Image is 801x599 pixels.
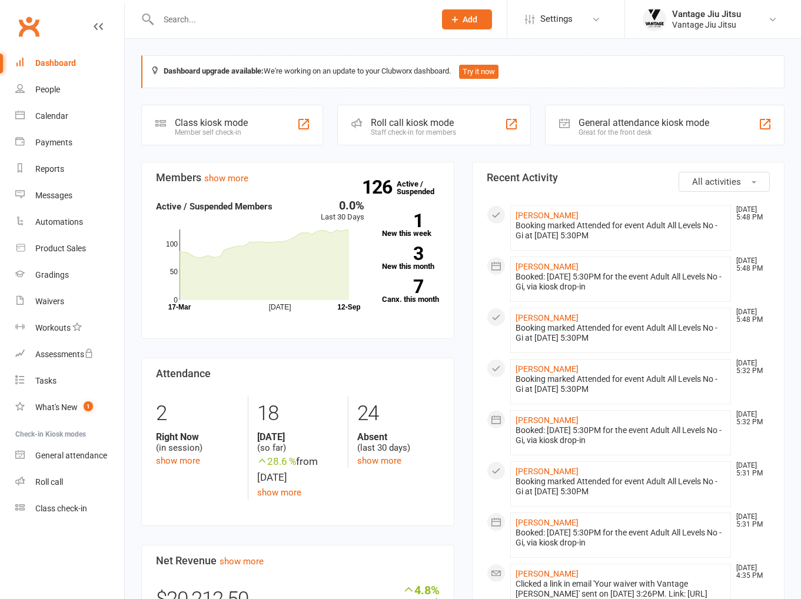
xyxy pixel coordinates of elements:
[35,164,64,174] div: Reports
[15,76,124,103] a: People
[382,245,423,262] strong: 3
[15,262,124,288] a: Gradings
[35,191,72,200] div: Messages
[402,583,440,596] div: 4.8%
[357,455,401,466] a: show more
[15,315,124,341] a: Workouts
[35,323,71,332] div: Workouts
[156,368,440,380] h3: Attendance
[35,270,69,279] div: Gradings
[321,199,364,224] div: Last 30 Days
[516,425,726,445] div: Booked: [DATE] 5:30PM for the event Adult All Levels No - Gi, via kiosk drop-in
[84,401,93,411] span: 1
[730,308,769,324] time: [DATE] 5:48 PM
[156,555,440,567] h3: Net Revenue
[35,244,86,253] div: Product Sales
[15,495,124,522] a: Class kiosk mode
[15,442,124,469] a: General attendance kiosk mode
[579,128,709,137] div: Great for the front desk
[156,431,239,442] strong: Right Now
[459,65,498,79] button: Try it now
[156,396,239,431] div: 2
[397,171,448,204] a: 126Active / Suspended
[692,177,741,187] span: All activities
[672,9,741,19] div: Vantage Jiu Jitsu
[643,8,666,31] img: thumb_image1666673915.png
[15,288,124,315] a: Waivers
[164,66,264,75] strong: Dashboard upgrade available:
[730,257,769,272] time: [DATE] 5:48 PM
[357,431,440,454] div: (last 30 days)
[35,138,72,147] div: Payments
[15,469,124,495] a: Roll call
[15,50,124,76] a: Dashboard
[257,455,296,467] span: 28.6 %
[15,156,124,182] a: Reports
[357,431,440,442] strong: Absent
[516,374,726,394] div: Booking marked Attended for event Adult All Levels No - Gi at [DATE] 5:30PM
[35,451,107,460] div: General attendance
[730,513,769,528] time: [DATE] 5:31 PM
[730,462,769,477] time: [DATE] 5:31 PM
[516,211,579,220] a: [PERSON_NAME]
[15,235,124,262] a: Product Sales
[257,431,340,454] div: (so far)
[516,477,726,497] div: Booking marked Attended for event Adult All Levels No - Gi at [DATE] 5:30PM
[516,569,579,578] a: [PERSON_NAME]
[730,411,769,426] time: [DATE] 5:32 PM
[516,313,579,322] a: [PERSON_NAME]
[257,431,340,442] strong: [DATE]
[516,415,579,425] a: [PERSON_NAME]
[442,9,492,29] button: Add
[35,217,83,227] div: Automations
[35,297,64,306] div: Waivers
[35,350,94,359] div: Assessments
[15,368,124,394] a: Tasks
[371,117,456,128] div: Roll call kiosk mode
[204,173,248,184] a: show more
[672,19,741,30] div: Vantage Jiu Jitsu
[382,247,440,270] a: 3New this month
[371,128,456,137] div: Staff check-in for members
[35,477,63,487] div: Roll call
[516,364,579,374] a: [PERSON_NAME]
[540,6,573,32] span: Settings
[15,341,124,368] a: Assessments
[156,172,440,184] h3: Members
[463,15,477,24] span: Add
[382,278,423,295] strong: 7
[35,376,56,385] div: Tasks
[357,396,440,431] div: 24
[156,431,239,454] div: (in session)
[382,212,423,229] strong: 1
[155,11,427,28] input: Search...
[516,323,726,343] div: Booking marked Attended for event Adult All Levels No - Gi at [DATE] 5:30PM
[516,262,579,271] a: [PERSON_NAME]
[321,199,364,211] div: 0.0%
[487,172,770,184] h3: Recent Activity
[15,394,124,421] a: What's New1
[220,556,264,567] a: show more
[14,12,44,41] a: Clubworx
[730,564,769,580] time: [DATE] 4:35 PM
[516,467,579,476] a: [PERSON_NAME]
[730,360,769,375] time: [DATE] 5:32 PM
[15,103,124,129] a: Calendar
[175,128,248,137] div: Member self check-in
[516,528,726,548] div: Booked: [DATE] 5:30PM for the event Adult All Levels No - Gi, via kiosk drop-in
[257,454,340,485] div: from [DATE]
[15,182,124,209] a: Messages
[35,111,68,121] div: Calendar
[257,487,301,498] a: show more
[730,206,769,221] time: [DATE] 5:48 PM
[382,214,440,237] a: 1New this week
[362,178,397,196] strong: 126
[516,221,726,241] div: Booking marked Attended for event Adult All Levels No - Gi at [DATE] 5:30PM
[382,279,440,303] a: 7Canx. this month
[35,58,76,68] div: Dashboard
[156,455,200,466] a: show more
[579,117,709,128] div: General attendance kiosk mode
[141,55,785,88] div: We're working on an update to your Clubworx dashboard.
[679,172,770,192] button: All activities
[175,117,248,128] div: Class kiosk mode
